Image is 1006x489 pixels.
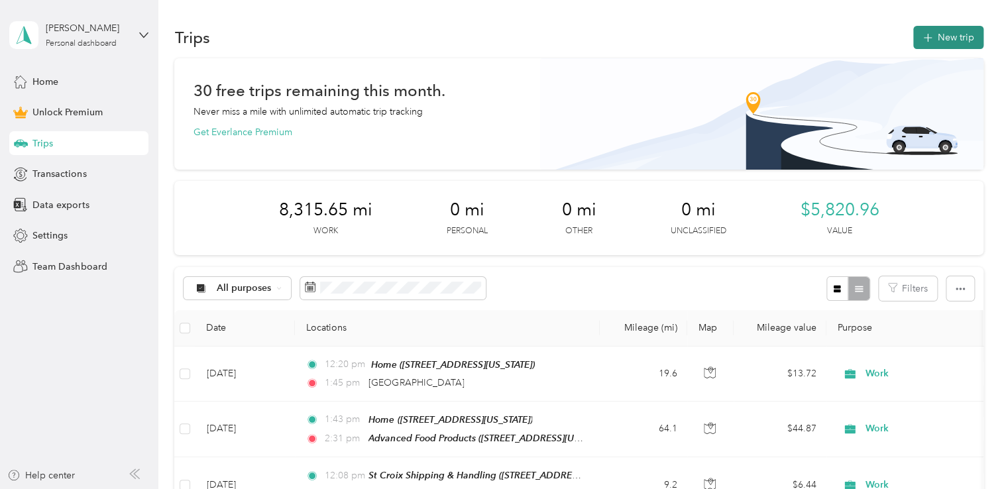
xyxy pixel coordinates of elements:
h1: Trips [174,30,209,44]
p: Work [313,225,337,237]
span: Settings [32,229,68,243]
span: $5,820.96 [800,199,879,221]
td: $13.72 [734,347,826,402]
span: St Croix Shipping & Handling ([STREET_ADDRESS][US_STATE]) [368,470,634,481]
span: Home [32,75,58,89]
th: Map [687,310,734,347]
td: [DATE] [196,402,295,457]
div: Personal dashboard [46,40,117,48]
td: $44.87 [734,402,826,457]
span: Home ([STREET_ADDRESS][US_STATE]) [368,414,532,425]
span: Unlock Premium [32,105,102,119]
span: 1:43 pm [325,412,363,427]
img: Banner [540,58,983,170]
span: 12:08 pm [325,468,363,483]
span: Transactions [32,167,86,181]
button: Filters [879,276,937,301]
p: Unclassified [670,225,726,237]
span: Trips [32,136,53,150]
th: Mileage (mi) [600,310,687,347]
td: [DATE] [196,347,295,402]
td: 19.6 [600,347,687,402]
span: 0 mi [449,199,484,221]
button: Help center [7,468,75,482]
button: New trip [913,26,983,49]
span: Work [866,421,987,436]
span: All purposes [217,284,272,293]
span: 1:45 pm [325,376,363,390]
span: 0 mi [681,199,715,221]
span: Team Dashboard [32,260,107,274]
th: Mileage value [734,310,826,347]
iframe: Everlance-gr Chat Button Frame [932,415,1006,489]
span: 0 mi [561,199,596,221]
div: [PERSON_NAME] [46,21,129,35]
span: Data exports [32,198,89,212]
th: Locations [295,310,600,347]
span: Advanced Food Products ([STREET_ADDRESS][US_STATE]) [368,433,613,444]
span: [GEOGRAPHIC_DATA] [368,377,464,388]
span: Work [866,366,987,381]
button: Get Everlance Premium [193,125,292,139]
p: Value [827,225,852,237]
span: 12:20 pm [325,357,365,372]
p: Personal [446,225,487,237]
p: Never miss a mile with unlimited automatic trip tracking [193,105,422,119]
h1: 30 free trips remaining this month. [193,83,445,97]
p: Other [565,225,592,237]
span: Home ([STREET_ADDRESS][US_STATE]) [371,359,535,370]
span: 8,315.65 mi [278,199,372,221]
td: 64.1 [600,402,687,457]
span: 2:31 pm [325,431,363,446]
th: Date [196,310,295,347]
